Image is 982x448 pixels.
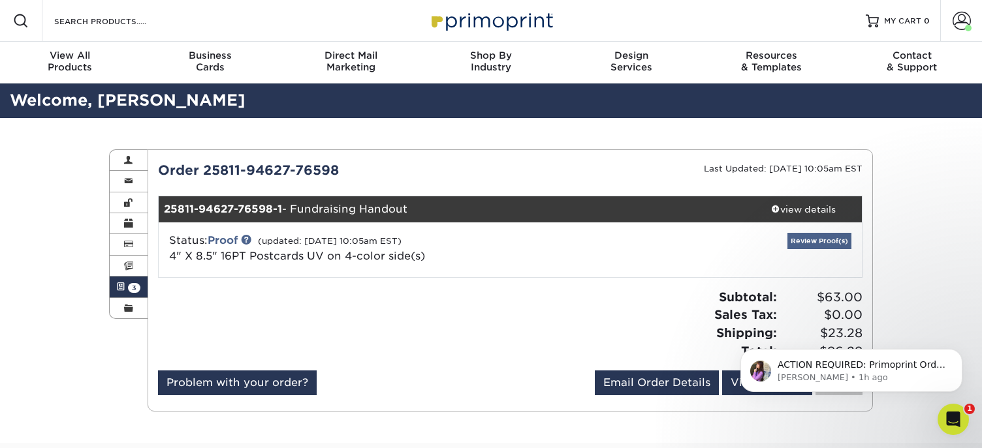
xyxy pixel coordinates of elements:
span: Business [140,50,281,61]
a: Contact& Support [842,42,982,83]
div: Marketing [281,50,421,73]
a: Resources& Templates [701,42,842,83]
a: view details [744,196,862,222]
div: & Templates [701,50,842,73]
div: view details [744,203,862,216]
a: Review Proof(s) [787,233,851,249]
span: MY CART [884,16,921,27]
strong: Sales Tax: [714,307,777,321]
iframe: Google Customer Reviews [3,408,111,443]
small: Last Updated: [DATE] 10:05am EST [704,164,863,173]
a: BusinessCards [140,42,281,83]
a: 3 [110,276,148,297]
div: & Support [842,50,982,73]
div: - Fundraising Handout [159,196,745,222]
a: DesignServices [561,42,701,83]
iframe: Intercom notifications message [721,321,982,413]
span: 3 [128,283,140,293]
a: Proof [208,234,238,246]
input: SEARCH PRODUCTS..... [53,13,180,29]
span: Shop By [421,50,562,61]
img: Primoprint [426,7,556,35]
strong: Subtotal: [719,290,777,304]
div: Status: [159,233,627,264]
span: Resources [701,50,842,61]
span: 1 [964,404,975,414]
span: Design [561,50,701,61]
span: $0.00 [781,306,863,324]
div: Industry [421,50,562,73]
iframe: Intercom live chat [938,404,969,435]
span: 0 [924,16,930,25]
a: 4" X 8.5" 16PT Postcards UV on 4-color side(s) [169,250,425,262]
div: Cards [140,50,281,73]
div: Order 25811-94627-76598 [148,160,511,180]
a: Email Order Details [595,370,719,395]
a: Problem with your order? [158,370,317,395]
span: Contact [842,50,982,61]
div: Services [561,50,701,73]
a: Direct MailMarketing [281,42,421,83]
strong: Shipping: [716,325,777,340]
span: Direct Mail [281,50,421,61]
strong: 25811-94627-76598-1 [164,203,282,215]
span: $63.00 [781,288,863,306]
small: (updated: [DATE] 10:05am EST) [258,236,402,246]
a: Shop ByIndustry [421,42,562,83]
